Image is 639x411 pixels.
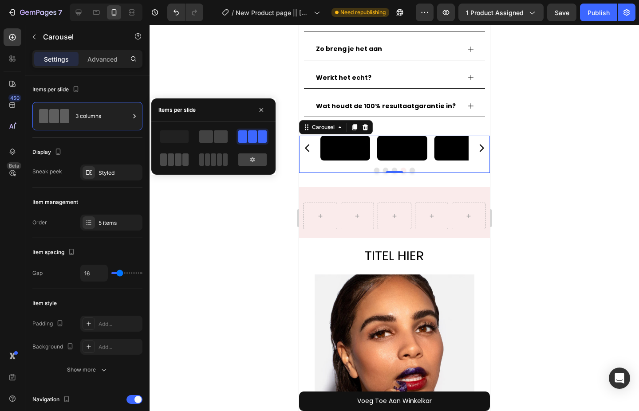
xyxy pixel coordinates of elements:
[609,368,630,389] div: Open Intercom Messenger
[32,318,65,330] div: Padding
[32,219,47,227] div: Order
[4,4,66,21] button: 7
[167,4,203,21] div: Undo/Redo
[58,7,62,18] p: 7
[99,320,140,328] div: Add...
[67,365,108,374] div: Show more
[32,269,43,277] div: Gap
[547,4,576,21] button: Save
[44,55,69,64] p: Settings
[466,8,524,17] span: 1 product assigned
[236,8,310,17] span: New Product page || [PERSON_NAME]
[75,106,130,126] div: 3 columns
[580,4,617,21] button: Publish
[32,394,72,406] div: Navigation
[232,8,234,17] span: /
[458,4,544,21] button: 1 product assigned
[32,341,75,353] div: Background
[32,299,57,307] div: Item style
[299,25,490,411] iframe: Design area
[158,106,196,114] div: Items per slide
[340,8,386,16] span: Need republishing
[32,362,142,378] button: Show more
[81,265,107,281] input: Auto
[99,219,140,227] div: 5 items
[32,247,77,258] div: Item spacing
[588,8,610,17] div: Publish
[87,55,118,64] p: Advanced
[32,168,62,176] div: Sneak peek
[32,198,78,206] div: Item management
[43,31,118,42] p: Carousel
[99,169,140,177] div: Styled
[8,94,21,102] div: 450
[99,343,140,351] div: Add...
[32,146,63,158] div: Display
[32,84,81,96] div: Items per slide
[7,162,21,169] div: Beta
[555,9,569,16] span: Save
